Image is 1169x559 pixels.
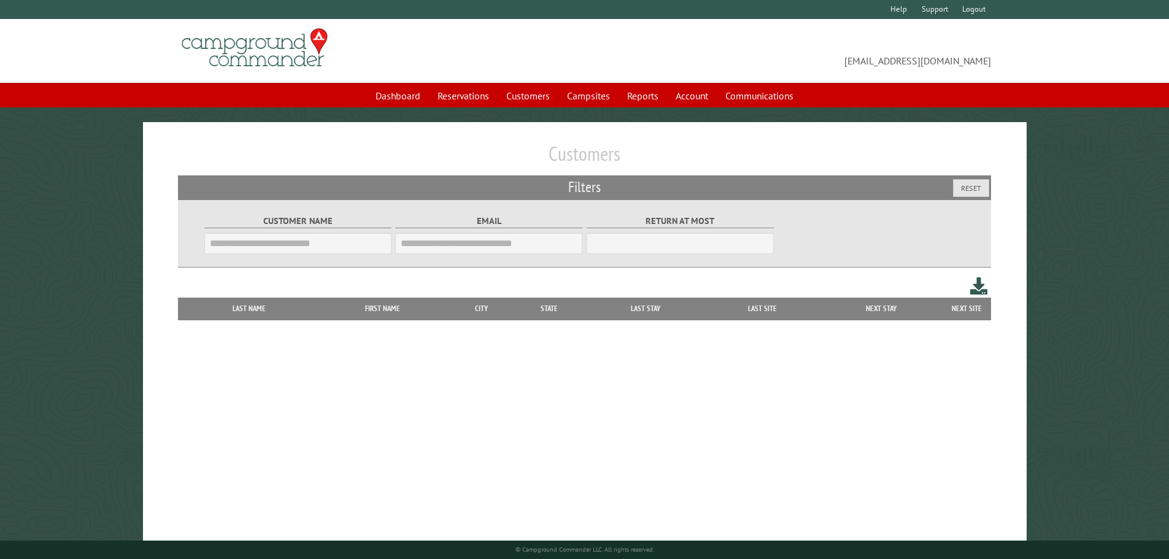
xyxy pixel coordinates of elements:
a: Download this customer list (.csv) [970,275,988,298]
small: © Campground Commander LLC. All rights reserved. [515,546,654,553]
th: Last Stay [587,298,704,320]
label: Email [395,214,582,228]
a: Reservations [430,84,496,107]
a: Account [668,84,716,107]
th: First Name [314,298,451,320]
a: Communications [718,84,801,107]
a: Dashboard [368,84,428,107]
th: Last Name [184,298,314,320]
th: Next Site [942,298,991,320]
th: Next Stay [820,298,943,320]
button: Reset [953,179,989,197]
h2: Filters [178,175,992,199]
th: State [512,298,587,320]
span: [EMAIL_ADDRESS][DOMAIN_NAME] [585,34,992,68]
img: Campground Commander [178,24,331,72]
th: City [451,298,512,320]
label: Return at most [587,214,774,228]
a: Campsites [560,84,617,107]
th: Last Site [704,298,820,320]
h1: Customers [178,142,992,175]
a: Reports [620,84,666,107]
label: Customer Name [204,214,392,228]
a: Customers [499,84,557,107]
